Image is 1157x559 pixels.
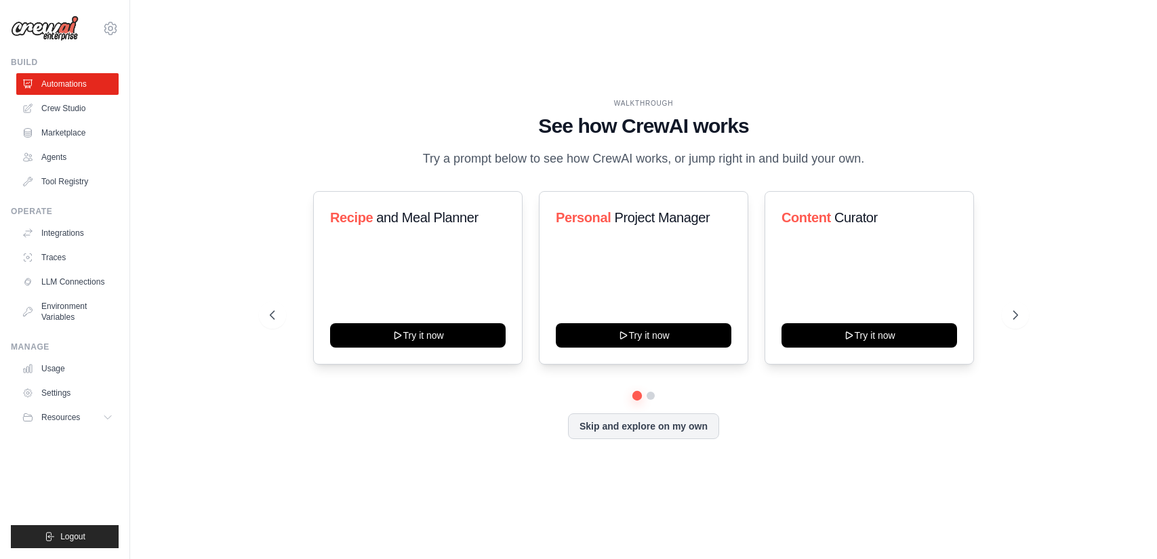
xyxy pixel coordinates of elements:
a: Usage [16,358,119,379]
a: Settings [16,382,119,404]
a: Marketplace [16,122,119,144]
a: Traces [16,247,119,268]
a: Environment Variables [16,295,119,328]
span: Curator [834,210,878,225]
span: Resources [41,412,80,423]
h1: See how CrewAI works [270,114,1018,138]
button: Try it now [782,323,957,348]
a: Agents [16,146,119,168]
button: Try it now [556,323,731,348]
div: Manage [11,341,119,352]
a: Tool Registry [16,171,119,192]
span: Content [782,210,831,225]
img: Logo [11,16,79,41]
iframe: Chat Widget [1089,494,1157,559]
button: Logout [11,525,119,548]
span: and Meal Planner [376,210,478,225]
span: Personal [556,210,611,225]
div: WALKTHROUGH [270,98,1018,108]
div: Build [11,57,119,68]
button: Try it now [330,323,506,348]
div: Operate [11,206,119,217]
a: Automations [16,73,119,95]
a: LLM Connections [16,271,119,293]
button: Resources [16,407,119,428]
span: Logout [60,531,85,542]
a: Integrations [16,222,119,244]
span: Project Manager [614,210,710,225]
span: Recipe [330,210,373,225]
a: Crew Studio [16,98,119,119]
p: Try a prompt below to see how CrewAI works, or jump right in and build your own. [416,149,872,169]
button: Skip and explore on my own [568,413,719,439]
